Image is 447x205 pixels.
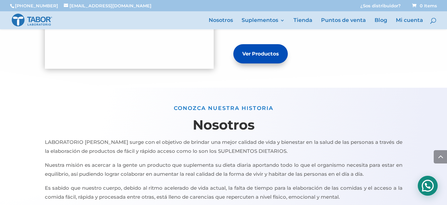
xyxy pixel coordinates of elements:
[45,116,402,138] h2: Nosotros
[174,105,274,111] span: CONOZCA NUESTRA HISTORIA
[45,138,402,160] p: LABORATORIO [PERSON_NAME] surge con el objetivo de brindar una mejor calidad de vida y bienestar ...
[321,18,366,29] a: Puntos de venta
[45,160,402,183] p: Nuestra misión es acercar a la gente un producto que suplementa su dieta diaria aportando todo lo...
[293,18,312,29] a: Tienda
[15,3,58,8] a: [PHONE_NUMBER]
[64,3,152,8] a: [EMAIL_ADDRESS][DOMAIN_NAME]
[411,3,437,8] a: 0 Items
[412,3,437,8] span: 0 Items
[242,18,285,29] a: Suplementos
[360,4,401,11] a: ¿Sos distribuidor?
[375,18,387,29] a: Blog
[396,18,423,29] a: Mi cuenta
[11,13,53,27] img: Laboratorio Tabor
[209,18,233,29] a: Nosotros
[233,44,288,64] a: Ver Productos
